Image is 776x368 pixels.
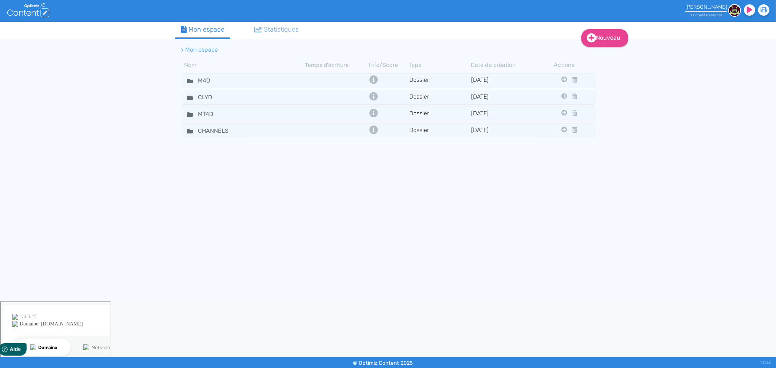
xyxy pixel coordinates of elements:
th: Actions [560,61,569,69]
div: v 4.0.25 [20,12,36,17]
th: Date de création [471,61,533,69]
a: Statistiques [248,22,305,37]
div: Statistiques [254,25,299,35]
a: Nouveau [581,29,628,47]
th: Info/Score [367,61,409,69]
span: s [706,13,708,17]
td: Dossier [409,125,471,136]
td: Dossier [409,109,471,119]
input: Nom de dossier [192,125,247,136]
small: © Optimiz Content 2025 [353,360,413,366]
td: [DATE] [471,92,533,103]
input: Nom de dossier [192,92,247,103]
a: Mon espace [175,22,231,39]
div: V1.13.5 [760,357,771,368]
td: [DATE] [471,125,533,136]
div: [PERSON_NAME] [685,4,727,10]
div: Mots-clés [91,43,111,48]
td: [DATE] [471,109,533,119]
span: s [720,13,722,17]
div: Domaine: [DOMAIN_NAME] [19,19,82,25]
td: Dossier [409,75,471,86]
th: Nom [181,61,305,69]
img: website_grey.svg [12,19,17,25]
img: logo_orange.svg [12,12,17,17]
nav: breadcrumb [175,41,539,59]
input: Nom de dossier [192,75,247,86]
td: [DATE] [471,75,533,86]
img: tab_domain_overview_orange.svg [29,42,35,48]
th: Type [409,61,471,69]
img: tab_keywords_by_traffic_grey.svg [83,42,88,48]
input: Nom de dossier [192,109,247,119]
li: > Mon espace [181,45,218,54]
img: 13f2eaff85d0f122c5f3a43cc6475a25 [728,4,741,17]
td: Dossier [409,92,471,103]
div: Domaine [37,43,56,48]
small: 10 crédit restant [691,13,722,17]
div: Mon espace [181,25,225,35]
th: Temps d'écriture [305,61,367,69]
